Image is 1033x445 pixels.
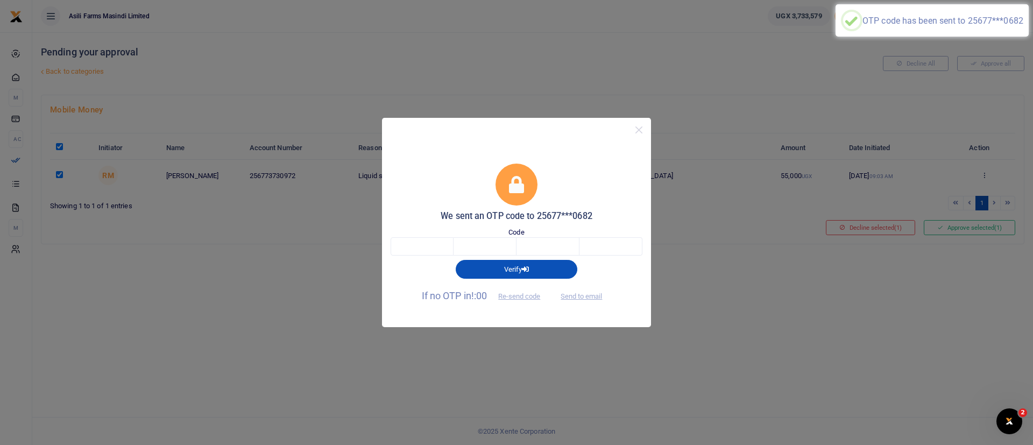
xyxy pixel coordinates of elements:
label: Code [508,227,524,238]
h5: We sent an OTP code to 25677***0682 [391,211,642,222]
div: OTP code has been sent to 25677***0682 [862,16,1023,26]
iframe: Intercom live chat [996,408,1022,434]
span: 2 [1018,408,1027,417]
span: !:00 [471,290,487,301]
button: Close [631,122,647,138]
button: Verify [456,260,577,278]
span: If no OTP in [422,290,550,301]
